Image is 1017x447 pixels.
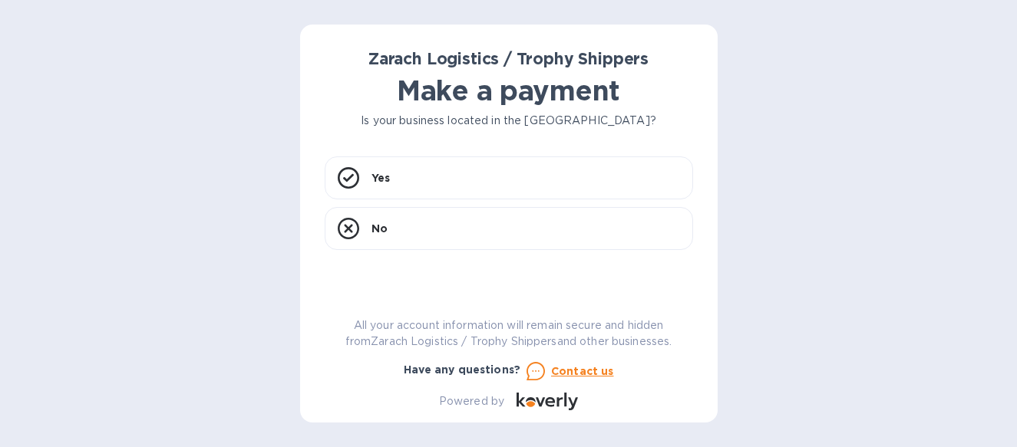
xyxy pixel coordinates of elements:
[371,221,388,236] p: No
[404,363,521,376] b: Have any questions?
[325,74,693,107] h1: Make a payment
[371,170,390,186] p: Yes
[551,365,614,377] u: Contact us
[368,49,649,68] b: Zarach Logistics / Trophy Shippers
[325,113,693,129] p: Is your business located in the [GEOGRAPHIC_DATA]?
[325,317,693,350] p: All your account information will remain secure and hidden from Zarach Logistics / Trophy Shipper...
[439,393,504,409] p: Powered by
